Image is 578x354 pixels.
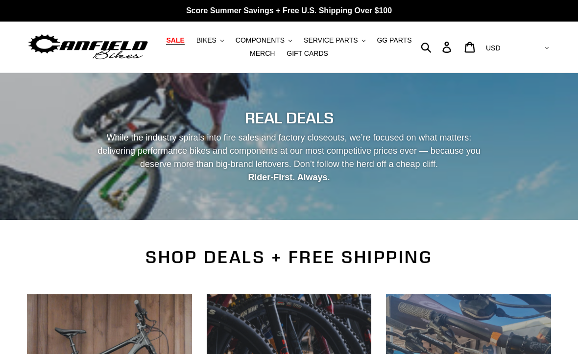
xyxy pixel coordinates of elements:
[27,109,551,127] h2: REAL DEALS
[372,34,416,47] a: GG PARTS
[192,34,229,47] button: BIKES
[27,247,551,267] h2: SHOP DEALS + FREE SHIPPING
[304,36,358,45] span: SERVICE PARTS
[248,172,330,182] strong: Rider-First. Always.
[166,36,184,45] span: SALE
[27,32,149,63] img: Canfield Bikes
[93,131,486,184] p: While the industry spirals into fire sales and factory closeouts, we’re focused on what matters: ...
[196,36,217,45] span: BIKES
[299,34,370,47] button: SERVICE PARTS
[287,49,328,58] span: GIFT CARDS
[161,34,189,47] a: SALE
[245,47,280,60] a: MERCH
[250,49,275,58] span: MERCH
[231,34,297,47] button: COMPONENTS
[282,47,333,60] a: GIFT CARDS
[377,36,411,45] span: GG PARTS
[236,36,285,45] span: COMPONENTS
